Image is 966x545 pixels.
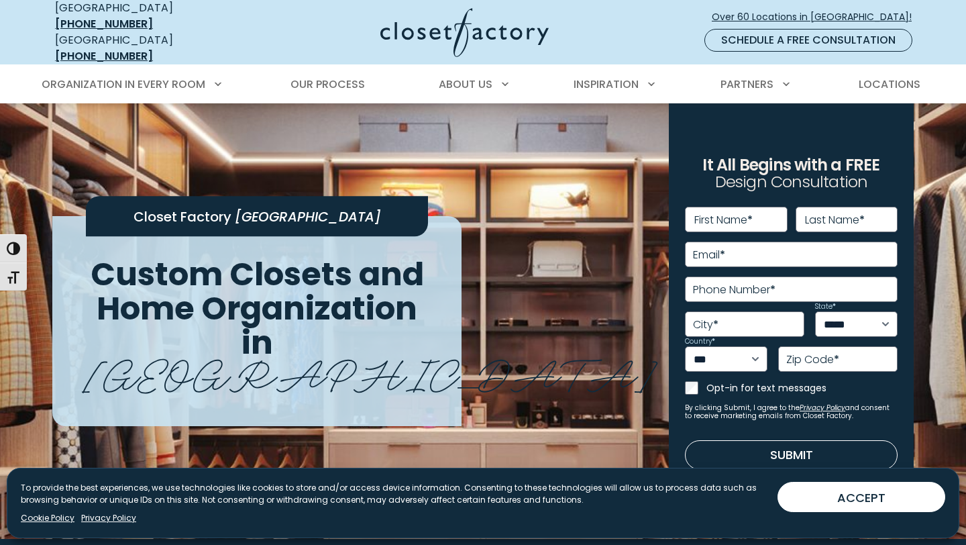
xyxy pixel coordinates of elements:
[685,338,715,345] label: Country
[702,154,879,176] span: It All Begins with a FREE
[55,16,153,32] a: [PHONE_NUMBER]
[81,512,136,524] a: Privacy Policy
[55,48,153,64] a: [PHONE_NUMBER]
[685,440,898,470] button: Submit
[55,32,250,64] div: [GEOGRAPHIC_DATA]
[711,5,923,29] a: Over 60 Locations in [GEOGRAPHIC_DATA]!
[439,77,492,92] span: About Us
[805,215,865,226] label: Last Name
[693,250,725,260] label: Email
[21,482,767,506] p: To provide the best experiences, we use technologies like cookies to store and/or access device i...
[235,207,381,226] span: [GEOGRAPHIC_DATA]
[815,303,836,310] label: State
[859,77,920,92] span: Locations
[91,252,424,364] span: Custom Closets and Home Organization in
[706,381,898,395] label: Opt-in for text messages
[685,404,898,420] small: By clicking Submit, I agree to the and consent to receive marketing emails from Closet Factory.
[777,482,945,512] button: ACCEPT
[786,354,839,365] label: Zip Code
[42,77,205,92] span: Organization in Every Room
[694,215,753,226] label: First Name
[380,8,549,57] img: Closet Factory Logo
[720,77,773,92] span: Partners
[693,319,718,330] label: City
[83,340,657,401] span: [GEOGRAPHIC_DATA]
[133,207,231,226] span: Closet Factory
[715,171,868,193] span: Design Consultation
[290,77,365,92] span: Our Process
[704,29,912,52] a: Schedule a Free Consultation
[800,403,845,413] a: Privacy Policy
[32,66,934,103] nav: Primary Menu
[712,10,922,24] span: Over 60 Locations in [GEOGRAPHIC_DATA]!
[574,77,639,92] span: Inspiration
[21,512,74,524] a: Cookie Policy
[693,285,775,295] label: Phone Number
